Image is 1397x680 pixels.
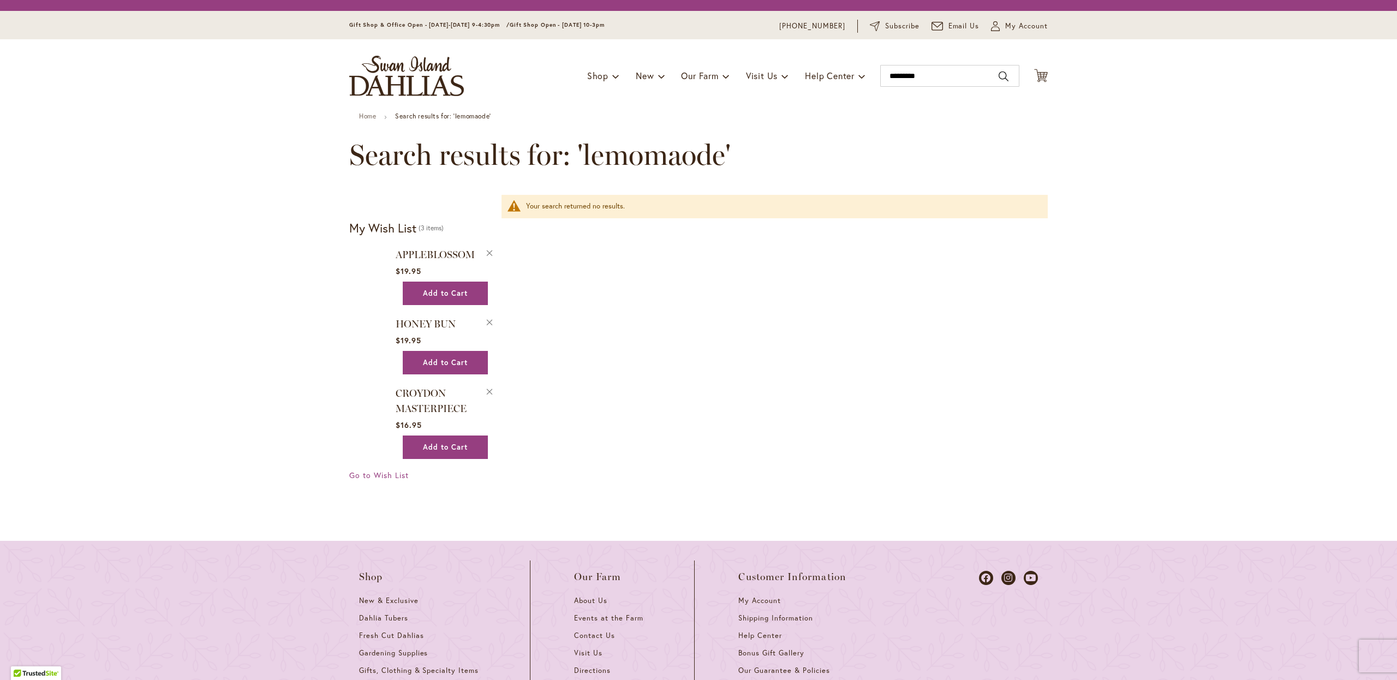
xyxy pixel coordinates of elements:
[948,21,980,32] span: Email Us
[359,631,424,640] span: Fresh Cut Dahlias
[991,21,1048,32] button: My Account
[423,443,468,452] span: Add to Cart
[349,470,409,480] span: Go to Wish List
[396,387,467,415] a: CROYDON MASTERPIECE
[574,613,643,623] span: Events at the Farm
[746,70,778,81] span: Visit Us
[359,648,428,658] span: Gardening Supplies
[396,420,422,430] span: $16.95
[738,596,781,605] span: My Account
[359,596,419,605] span: New & Exclusive
[396,335,421,345] span: $19.95
[587,70,608,81] span: Shop
[574,631,615,640] span: Contact Us
[885,21,920,32] span: Subscribe
[359,666,479,675] span: Gifts, Clothing & Specialty Items
[403,282,488,305] button: Add to Cart
[1024,571,1038,585] a: Dahlias on Youtube
[349,470,409,481] a: Go to Wish List
[403,351,488,374] button: Add to Cart
[681,70,718,81] span: Our Farm
[738,631,782,640] span: Help Center
[932,21,980,32] a: Email Us
[574,666,611,675] span: Directions
[359,613,408,623] span: Dahlia Tubers
[423,289,468,298] span: Add to Cart
[396,249,475,261] a: APPLEBLOSSOM
[636,70,654,81] span: New
[349,220,416,236] strong: My Wish List
[359,571,383,582] span: Shop
[423,358,468,367] span: Add to Cart
[349,139,731,171] span: Search results for: 'lemomaode'
[870,21,920,32] a: Subscribe
[738,666,829,675] span: Our Guarantee & Policies
[738,571,846,582] span: Customer Information
[1005,21,1048,32] span: My Account
[396,266,421,276] span: $19.95
[419,224,444,232] span: 3 items
[1001,571,1016,585] a: Dahlias on Instagram
[779,21,845,32] a: [PHONE_NUMBER]
[805,70,855,81] span: Help Center
[574,596,607,605] span: About Us
[510,21,605,28] span: Gift Shop Open - [DATE] 10-3pm
[979,571,993,585] a: Dahlias on Facebook
[395,112,491,120] strong: Search results for: 'lemomaode'
[349,56,464,96] a: store logo
[359,112,376,120] a: Home
[526,201,1037,212] div: Your search returned no results.
[738,648,804,658] span: Bonus Gift Gallery
[574,571,621,582] span: Our Farm
[738,613,813,623] span: Shipping Information
[396,318,456,330] a: HONEY BUN
[403,436,488,459] button: Add to Cart
[8,641,39,672] iframe: Launch Accessibility Center
[574,648,602,658] span: Visit Us
[349,21,510,28] span: Gift Shop & Office Open - [DATE]-[DATE] 9-4:30pm /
